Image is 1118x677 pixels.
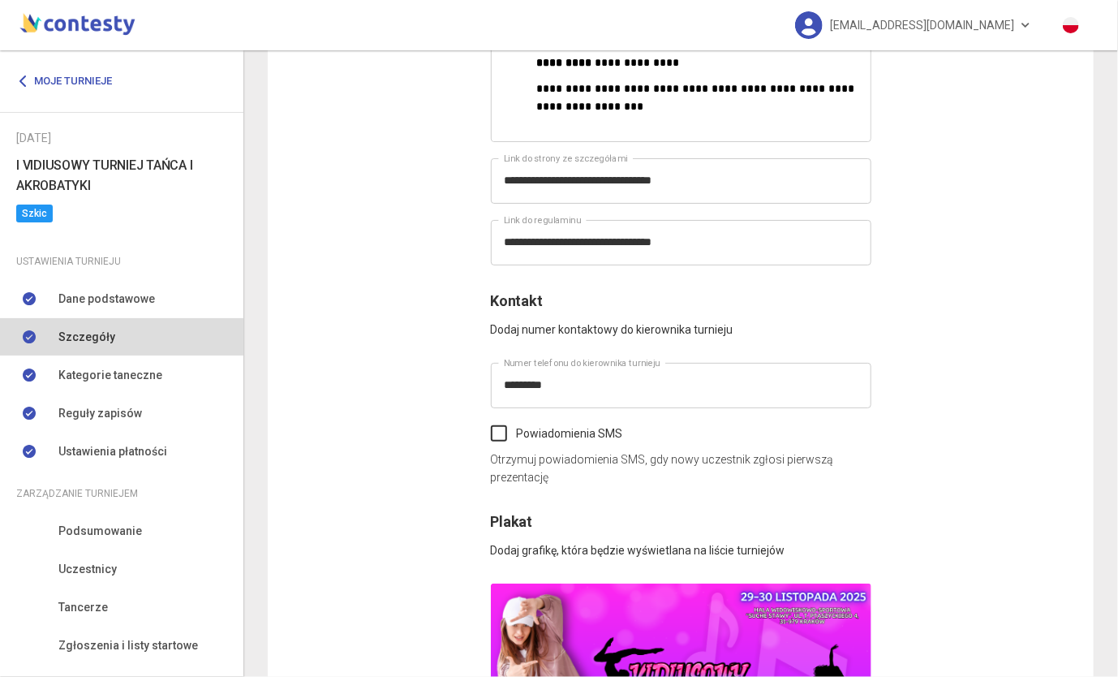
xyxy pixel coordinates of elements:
div: [DATE] [16,129,227,147]
p: Dodaj grafikę, która będzie wyświetlana na liście turniejów [491,533,871,559]
span: Plakat [491,513,532,530]
span: Uczestnicy [58,560,117,578]
span: Tancerze [58,598,108,616]
label: Powiadomienia SMS [491,425,623,442]
span: Kategorie taneczne [58,366,162,384]
p: Otrzymuj powiadomienia SMS, gdy nowy uczestnik zgłosi pierwszą prezentację [491,451,871,486]
span: Szczegóły [58,328,115,346]
p: Dodaj numer kontaktowy do kierownika turnieju [491,313,871,338]
span: Szkic [16,205,53,222]
div: Ustawienia turnieju [16,252,227,270]
h6: I VIDIUSOWY TURNIEJ TAŃCA I AKROBATYKI [16,155,227,196]
span: [EMAIL_ADDRESS][DOMAIN_NAME] [831,8,1015,42]
span: Reguły zapisów [58,404,142,422]
a: Moje turnieje [16,67,124,96]
span: Dane podstawowe [58,290,155,308]
span: Zgłoszenia i listy startowe [58,636,198,654]
span: Zarządzanie turniejem [16,485,138,502]
span: Podsumowanie [58,522,142,540]
span: Kontakt [491,292,543,309]
span: Ustawienia płatności [58,442,167,460]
